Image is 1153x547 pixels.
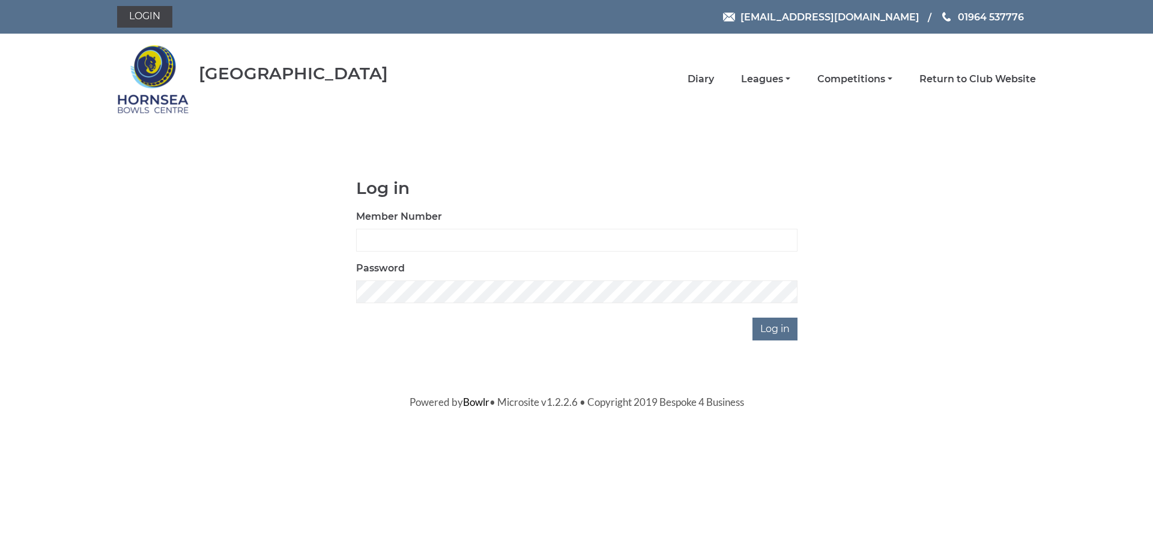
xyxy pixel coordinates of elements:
[356,261,405,276] label: Password
[410,396,744,408] span: Powered by • Microsite v1.2.2.6 • Copyright 2019 Bespoke 4 Business
[817,73,892,86] a: Competitions
[752,318,797,340] input: Log in
[117,6,172,28] a: Login
[723,10,919,25] a: Email [EMAIL_ADDRESS][DOMAIN_NAME]
[919,73,1036,86] a: Return to Club Website
[741,73,790,86] a: Leagues
[723,13,735,22] img: Email
[740,11,919,22] span: [EMAIL_ADDRESS][DOMAIN_NAME]
[688,73,714,86] a: Diary
[463,396,489,408] a: Bowlr
[942,12,951,22] img: Phone us
[199,64,388,83] div: [GEOGRAPHIC_DATA]
[356,210,442,224] label: Member Number
[940,10,1024,25] a: Phone us 01964 537776
[117,37,189,121] img: Hornsea Bowls Centre
[356,179,797,198] h1: Log in
[958,11,1024,22] span: 01964 537776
